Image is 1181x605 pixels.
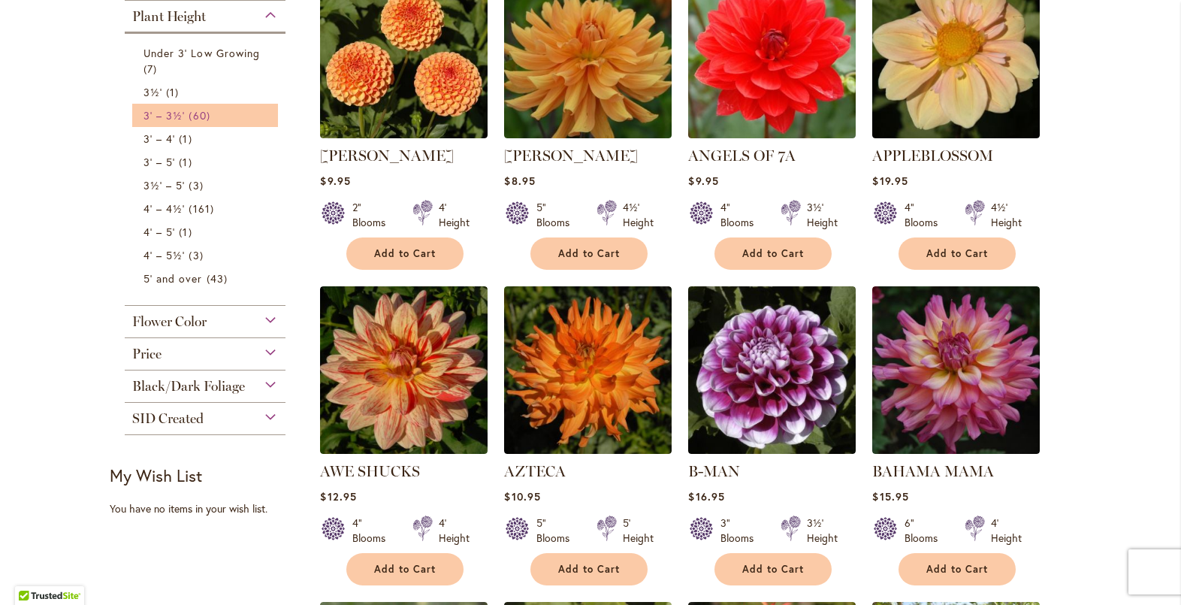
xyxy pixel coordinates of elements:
[132,378,245,395] span: Black/Dark Foliage
[320,127,488,141] a: AMBER QUEEN
[688,462,740,480] a: B-MAN
[623,516,654,546] div: 5' Height
[143,247,270,263] a: 4' – 5½' 3
[374,247,436,260] span: Add to Cart
[189,247,207,263] span: 3
[558,563,620,576] span: Add to Cart
[320,174,350,188] span: $9.95
[558,247,620,260] span: Add to Cart
[872,147,993,165] a: APPLEBLOSSOM
[991,200,1022,230] div: 4½' Height
[143,85,162,99] span: 3½'
[320,462,420,480] a: AWE SHUCKS
[179,154,195,170] span: 1
[143,248,185,262] span: 4' – 5½'
[320,443,488,457] a: AWE SHUCKS
[143,45,270,77] a: Under 3' Low Growing 7
[132,313,207,330] span: Flower Color
[742,563,804,576] span: Add to Cart
[905,200,947,230] div: 4" Blooms
[110,464,202,486] strong: My Wish List
[536,516,578,546] div: 5" Blooms
[352,200,394,230] div: 2" Blooms
[530,553,648,585] button: Add to Cart
[143,84,270,100] a: 3½' 1
[143,155,175,169] span: 3' – 5'
[132,346,162,362] span: Price
[110,501,310,516] div: You have no items in your wish list.
[320,147,454,165] a: [PERSON_NAME]
[143,177,270,193] a: 3½' – 5' 3
[143,178,185,192] span: 3½' – 5'
[189,201,217,216] span: 161
[530,237,648,270] button: Add to Cart
[720,200,763,230] div: 4" Blooms
[320,489,356,504] span: $12.95
[688,174,718,188] span: $9.95
[374,563,436,576] span: Add to Cart
[926,563,988,576] span: Add to Cart
[504,489,540,504] span: $10.95
[143,201,185,216] span: 4' – 4½'
[872,286,1040,454] img: Bahama Mama
[207,271,231,286] span: 43
[807,516,838,546] div: 3½' Height
[189,177,207,193] span: 3
[143,154,270,170] a: 3' – 5' 1
[179,224,195,240] span: 1
[688,443,856,457] a: B-MAN
[143,224,270,240] a: 4' – 5' 1
[143,61,161,77] span: 7
[807,200,838,230] div: 3½' Height
[504,286,672,454] img: AZTECA
[143,107,270,123] a: 3' – 3½' 60
[132,8,206,25] span: Plant Height
[439,516,470,546] div: 4' Height
[132,410,204,427] span: SID Created
[899,237,1016,270] button: Add to Cart
[166,84,183,100] span: 1
[623,200,654,230] div: 4½' Height
[346,553,464,585] button: Add to Cart
[872,127,1040,141] a: APPLEBLOSSOM
[688,127,856,141] a: ANGELS OF 7A
[320,286,488,454] img: AWE SHUCKS
[143,201,270,216] a: 4' – 4½' 161
[143,131,270,147] a: 3' – 4' 1
[504,174,535,188] span: $8.95
[504,147,638,165] a: [PERSON_NAME]
[872,489,908,504] span: $15.95
[872,443,1040,457] a: Bahama Mama
[346,237,464,270] button: Add to Cart
[926,247,988,260] span: Add to Cart
[143,225,175,239] span: 4' – 5'
[991,516,1022,546] div: 4' Height
[439,200,470,230] div: 4' Height
[720,516,763,546] div: 3" Blooms
[742,247,804,260] span: Add to Cart
[688,489,724,504] span: $16.95
[899,553,1016,585] button: Add to Cart
[143,108,185,123] span: 3' – 3½'
[189,107,213,123] span: 60
[504,462,566,480] a: AZTECA
[905,516,947,546] div: 6" Blooms
[143,132,175,146] span: 3' – 4'
[504,127,672,141] a: ANDREW CHARLES
[143,46,260,60] span: Under 3' Low Growing
[872,462,994,480] a: BAHAMA MAMA
[179,131,195,147] span: 1
[143,271,203,286] span: 5' and over
[688,286,856,454] img: B-MAN
[536,200,578,230] div: 5" Blooms
[714,553,832,585] button: Add to Cart
[714,237,832,270] button: Add to Cart
[504,443,672,457] a: AZTECA
[688,147,796,165] a: ANGELS OF 7A
[352,516,394,546] div: 4" Blooms
[11,552,53,594] iframe: Launch Accessibility Center
[872,174,908,188] span: $19.95
[143,271,270,286] a: 5' and over 43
